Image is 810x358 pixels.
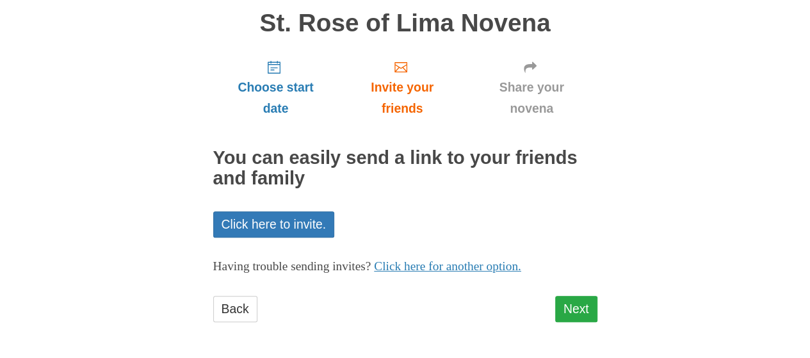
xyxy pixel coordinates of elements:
span: Choose start date [226,77,326,119]
a: Invite your friends [338,49,466,126]
a: Click here for another option. [374,259,521,273]
span: Invite your friends [351,77,453,119]
a: Back [213,296,257,322]
a: Next [555,296,597,322]
a: Share your novena [466,49,597,126]
h1: St. Rose of Lima Novena [213,10,597,37]
span: Share your novena [479,77,585,119]
h2: You can easily send a link to your friends and family [213,148,597,189]
a: Click here to invite. [213,211,335,238]
span: Having trouble sending invites? [213,259,371,273]
a: Choose start date [213,49,339,126]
